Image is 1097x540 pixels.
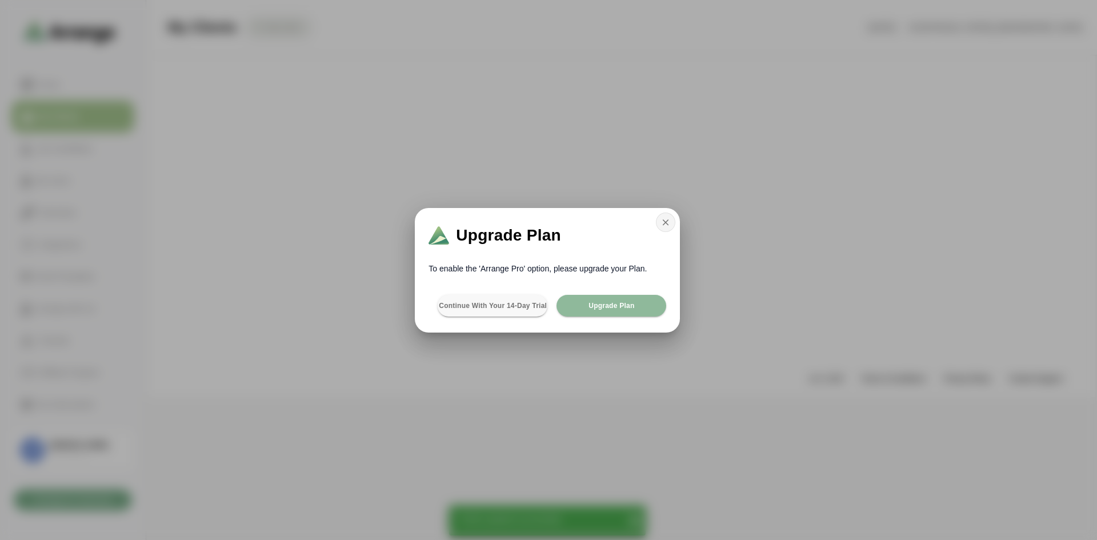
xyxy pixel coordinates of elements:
[429,226,449,245] img: Logo
[415,263,660,274] p: To enable the 'Arrange Pro' option, please upgrade your Plan.
[438,301,547,310] span: Continue with your 14-day Trial
[456,227,560,243] span: Upgrade Plan
[588,301,634,310] span: Upgrade Plan
[438,295,547,317] button: Continue with your 14-day Trial
[556,295,666,317] button: Upgrade Plan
